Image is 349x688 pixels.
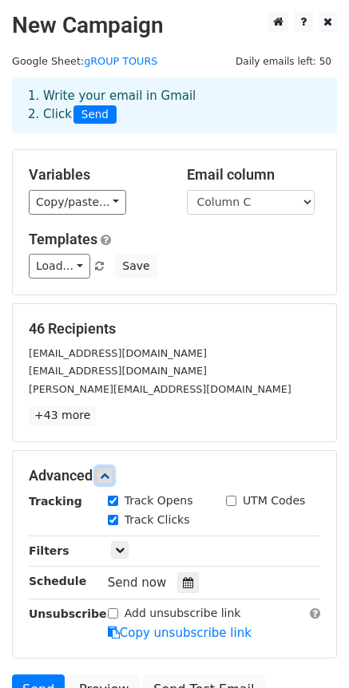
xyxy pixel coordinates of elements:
[29,365,207,377] small: [EMAIL_ADDRESS][DOMAIN_NAME]
[125,605,241,622] label: Add unsubscribe link
[84,55,157,67] a: gROUP TOURS
[29,467,320,484] h5: Advanced
[12,12,337,39] h2: New Campaign
[29,254,90,279] a: Load...
[29,575,86,587] strong: Schedule
[29,544,69,557] strong: Filters
[29,607,107,620] strong: Unsubscribe
[243,492,305,509] label: UTM Codes
[29,347,207,359] small: [EMAIL_ADDRESS][DOMAIN_NAME]
[230,53,337,70] span: Daily emails left: 50
[29,405,96,425] a: +43 more
[29,231,97,247] a: Templates
[125,512,190,528] label: Track Clicks
[108,626,252,640] a: Copy unsubscribe link
[29,383,291,395] small: [PERSON_NAME][EMAIL_ADDRESS][DOMAIN_NAME]
[29,190,126,215] a: Copy/paste...
[16,87,333,124] div: 1. Write your email in Gmail 2. Click
[115,254,157,279] button: Save
[29,495,82,508] strong: Tracking
[73,105,117,125] span: Send
[269,611,349,688] iframe: Chat Widget
[125,492,193,509] label: Track Opens
[108,575,167,590] span: Send now
[12,55,157,67] small: Google Sheet:
[187,166,321,184] h5: Email column
[230,55,337,67] a: Daily emails left: 50
[29,320,320,338] h5: 46 Recipients
[29,166,163,184] h5: Variables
